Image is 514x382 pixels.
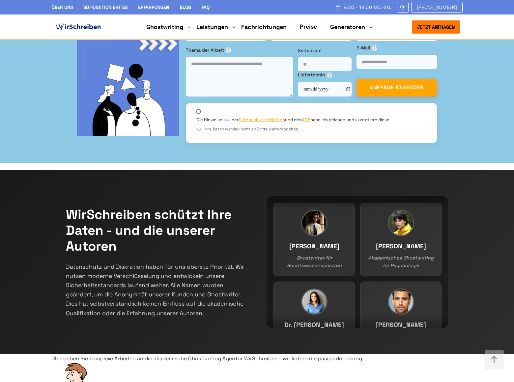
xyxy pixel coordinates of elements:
a: Generatoren [330,23,365,31]
a: So funktioniert es [83,4,128,10]
span: [PHONE_NUMBER] [417,5,457,10]
span: 9:00 - 18:00 Mo.-So. [344,5,391,10]
a: Leistungen [196,23,228,31]
label: E-Mail [357,44,437,51]
a: Über uns [51,4,73,10]
span: ⓘ [226,47,231,53]
label: Seitenzahl [298,47,352,54]
img: Schedule [335,4,341,10]
img: button top [484,350,504,369]
a: Ghostwriting [146,23,183,31]
button: ANFRAGE ABSENDEN [357,79,437,96]
p: Datenschutz und Diskretion haben für uns oberste Priorität. Wir nutzen moderne Verschlüsselung un... [66,262,247,318]
h3: Dr. [PERSON_NAME] [280,227,348,237]
div: Team members continuous slider [267,196,448,328]
div: Übergeben Sie komplexe Arbeiten an die akademische Ghostwriting Agentur WirSchreiben - wir liefer... [51,354,463,363]
div: Ihre Daten werden nicht an Dritte weitergegeben. [196,126,426,132]
img: logo ghostwriter-österreich [54,22,102,32]
a: Datenschutzerklärung [239,117,285,123]
img: bg [77,34,179,136]
span: ⓘ [372,45,377,51]
img: Email [400,5,406,10]
h3: [PERSON_NAME] [367,227,435,237]
a: Blog [180,4,191,10]
label: Liefertermin [298,71,352,78]
span: ⓘ [196,127,202,132]
label: Thema der Arbeit [186,46,293,54]
a: Fachrichtungen [241,23,287,31]
button: Jetzt anfragen [412,20,460,34]
a: AGB [302,117,310,123]
a: [PHONE_NUMBER] [411,2,463,13]
h3: [PERSON_NAME] [367,305,435,315]
h2: WirSchreiben schützt Ihre Daten - und die unserer Autoren [66,207,247,254]
a: Preise [300,23,317,30]
a: FAQ [202,4,210,10]
a: Erfahrungen [138,4,169,10]
label: Die Hinweise aus der und den habe ich gelesen und akzeptiere diese. [196,117,390,123]
span: ⓘ [327,72,332,78]
h3: [PERSON_NAME] [280,305,348,315]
